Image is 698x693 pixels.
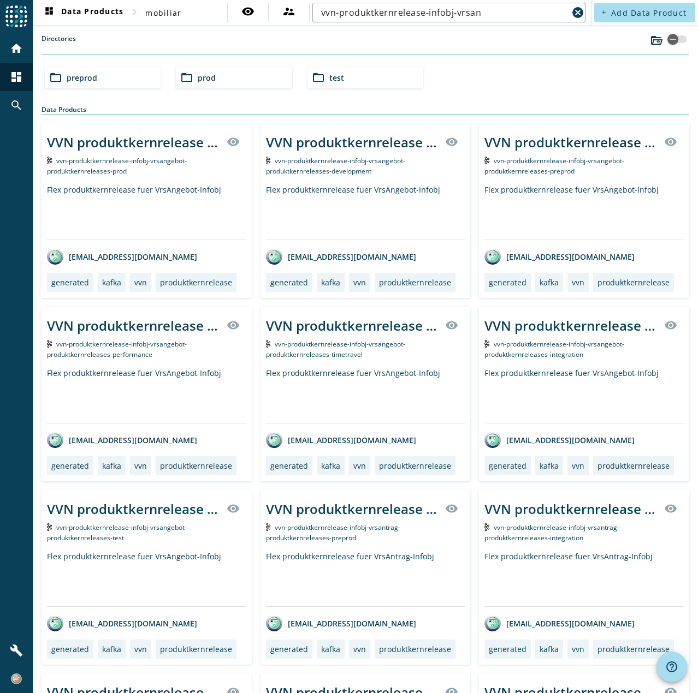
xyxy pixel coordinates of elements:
div: kafka [321,277,340,288]
div: Flex produktkernrelease fuer VrsAngebot-Infobj [47,184,246,240]
div: VVN produktkernrelease Infobj VrsAngebot produktkernreleases [266,316,439,334]
div: generated [51,277,89,288]
div: Flex produktkernrelease fuer VrsAntrag-Infobj [484,551,684,606]
div: [EMAIL_ADDRESS][DOMAIN_NAME] [484,615,635,631]
img: avatar [47,615,63,631]
img: avatar [47,432,63,448]
mat-icon: search [10,99,23,112]
div: produktkernrelease [598,644,670,654]
div: produktkernrelease [598,461,670,471]
mat-icon: visibility [445,502,458,515]
div: VVN produktkernrelease Infobj VrsAngebot produktkernreleases [484,316,658,334]
div: vvn [353,461,366,471]
img: avatar [47,248,63,265]
div: generated [270,644,308,654]
div: VVN produktkernrelease Infobj VrsAngebot produktkernreleases [47,133,220,151]
img: Kafka Topic: vvn-produktkernrelease-infobj-vrsantrag-produktkernreleases-integration [484,523,489,531]
span: prod [198,73,216,83]
mat-icon: visibility [664,502,677,515]
div: kafka [102,644,121,654]
span: preprod [67,73,97,83]
input: Search (% or * for wildcards) [321,6,568,19]
span: test [329,73,344,83]
mat-icon: supervisor_account [282,5,295,18]
div: produktkernrelease [379,277,451,288]
div: kafka [321,644,340,654]
div: vvn [572,644,584,654]
mat-icon: visibility [445,319,458,332]
div: kafka [540,461,559,471]
mat-icon: dashboard [10,70,23,83]
span: mobiliar [145,8,181,18]
div: generated [51,461,89,471]
mat-icon: folder_open [180,71,193,84]
div: generated [51,644,89,654]
div: generated [489,277,527,288]
div: Flex produktkernrelease fuer VrsAngebot-Infobj [266,184,465,240]
div: VVN produktkernrelease Infobj VrsAngebot produktkernreleases [266,133,439,151]
span: Kafka Topic: vvn-produktkernrelease-infobj-vrsantrag-produktkernreleases-integration [484,523,619,542]
img: Kafka Topic: vvn-produktkernrelease-infobj-vrsangebot-produktkernreleases-prod [47,157,52,164]
div: vvn [134,644,147,654]
div: Flex produktkernrelease fuer VrsAngebot-Infobj [47,368,246,423]
div: VVN produktkernrelease Infobj VrsAntrag produktkernreleases [484,500,658,518]
img: Kafka Topic: vvn-produktkernrelease-infobj-vrsangebot-produktkernreleases-test [47,523,52,531]
mat-icon: dashboard [43,6,56,19]
img: 8006bfb5137ba185ffdf53ea38d26b4d [11,673,22,684]
label: Directories [42,34,76,54]
div: Flex produktkernrelease fuer VrsAntrag-Infobj [266,551,465,606]
span: Kafka Topic: vvn-produktkernrelease-infobj-vrsangebot-produktkernreleases-development [266,156,406,176]
div: VVN produktkernrelease Infobj VrsAngebot produktkernreleases [484,133,658,151]
div: [EMAIL_ADDRESS][DOMAIN_NAME] [47,432,197,448]
img: avatar [484,432,501,448]
div: Flex produktkernrelease fuer VrsAngebot-Infobj [484,368,684,423]
div: [EMAIL_ADDRESS][DOMAIN_NAME] [484,432,635,448]
mat-icon: visibility [445,135,458,148]
mat-icon: visibility [664,319,677,332]
mat-icon: add [601,9,607,15]
mat-icon: visibility [227,502,240,515]
div: generated [270,277,308,288]
mat-icon: chevron_right [128,5,141,19]
div: [EMAIL_ADDRESS][DOMAIN_NAME] [47,615,197,631]
div: produktkernrelease [379,461,451,471]
img: avatar [266,248,282,265]
div: kafka [102,277,121,288]
div: produktkernrelease [379,644,451,654]
button: mobiliar [141,3,186,22]
div: vvn [353,644,366,654]
div: kafka [540,277,559,288]
img: avatar [266,615,282,631]
img: avatar [266,432,282,448]
span: Kafka Topic: vvn-produktkernrelease-infobj-vrsangebot-produktkernreleases-timetravel [266,339,406,359]
div: vvn [572,461,584,471]
span: Kafka Topic: vvn-produktkernrelease-infobj-vrsangebot-produktkernreleases-prod [47,156,187,176]
img: spoud-logo.svg [5,5,27,27]
div: kafka [540,644,559,654]
div: [EMAIL_ADDRESS][DOMAIN_NAME] [266,432,416,448]
mat-icon: folder_open [312,71,325,84]
div: kafka [102,461,121,471]
mat-icon: home [10,42,23,55]
mat-icon: visibility [227,135,240,148]
mat-icon: visibility [241,5,255,18]
div: [EMAIL_ADDRESS][DOMAIN_NAME] [47,248,197,265]
img: Kafka Topic: vvn-produktkernrelease-infobj-vrsangebot-produktkernreleases-performance [47,340,52,348]
mat-icon: folder_open [49,71,62,84]
div: generated [489,461,527,471]
img: Kafka Topic: vvn-produktkernrelease-infobj-vrsangebot-produktkernreleases-development [266,157,271,164]
div: vvn [134,277,147,288]
button: Add Data Product [594,3,695,22]
div: Flex produktkernrelease fuer VrsAngebot-Infobj [47,551,246,606]
img: avatar [484,615,501,631]
div: vvn [572,277,584,288]
button: Clear [570,5,585,20]
div: vvn [353,277,366,288]
img: Kafka Topic: vvn-produktkernrelease-infobj-vrsangebot-produktkernreleases-integration [484,340,489,348]
div: [EMAIL_ADDRESS][DOMAIN_NAME] [266,248,416,265]
div: VVN produktkernrelease Infobj VrsAngebot produktkernreleases [47,316,220,334]
span: Kafka Topic: vvn-produktkernrelease-infobj-vrsantrag-produktkernreleases-preprod [266,523,401,542]
div: [EMAIL_ADDRESS][DOMAIN_NAME] [484,248,635,265]
mat-icon: build [10,644,23,657]
div: VVN produktkernrelease Infobj VrsAntrag produktkernreleases [266,500,439,518]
